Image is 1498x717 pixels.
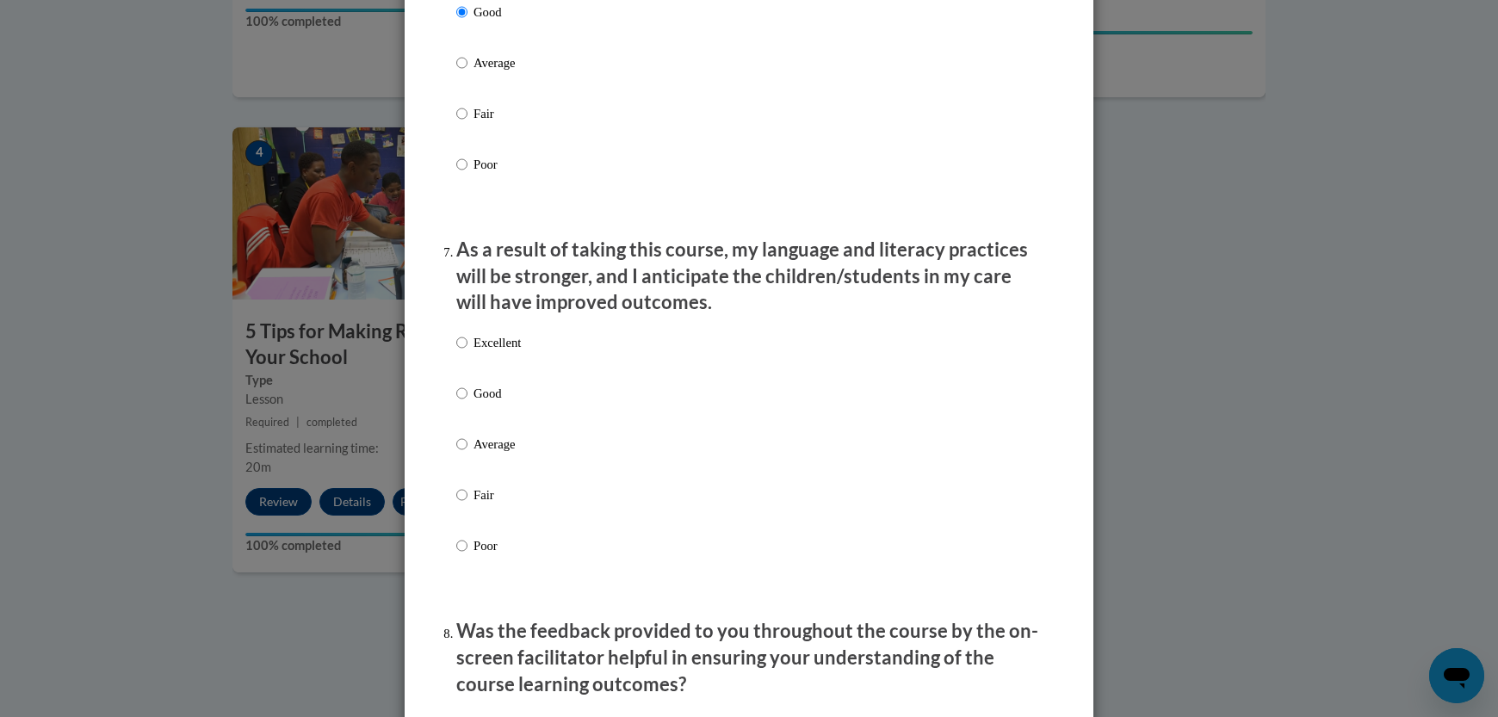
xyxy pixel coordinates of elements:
[456,333,467,352] input: Excellent
[456,104,467,123] input: Fair
[474,384,521,403] p: Good
[474,104,521,123] p: Fair
[456,53,467,72] input: Average
[474,435,521,454] p: Average
[474,333,521,352] p: Excellent
[456,384,467,403] input: Good
[474,53,521,72] p: Average
[456,485,467,504] input: Fair
[456,3,467,22] input: Good
[474,155,521,174] p: Poor
[456,435,467,454] input: Average
[474,536,521,555] p: Poor
[474,485,521,504] p: Fair
[456,618,1042,697] p: Was the feedback provided to you throughout the course by the on-screen facilitator helpful in en...
[456,155,467,174] input: Poor
[456,237,1042,316] p: As a result of taking this course, my language and literacy practices will be stronger, and I ant...
[474,3,521,22] p: Good
[456,536,467,555] input: Poor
